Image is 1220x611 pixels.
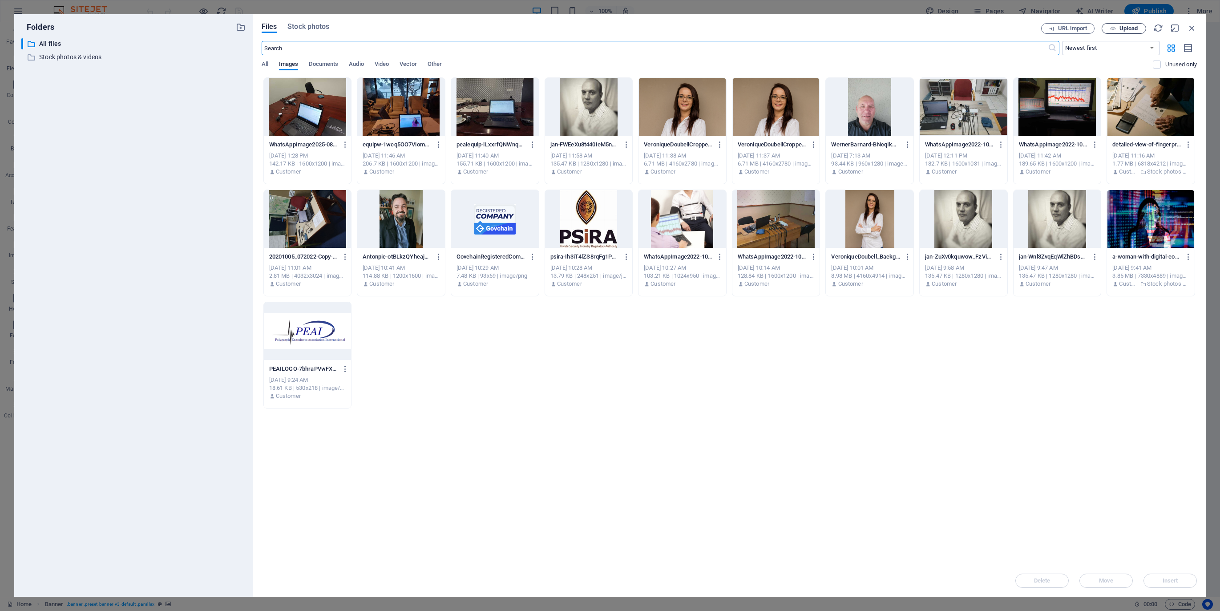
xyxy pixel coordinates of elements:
[456,264,533,272] div: [DATE] 10:29 AM
[1026,168,1050,176] p: Customer
[1119,168,1137,176] p: Customer
[456,272,533,280] div: 7.48 KB | 93x69 | image/png
[738,264,815,272] div: [DATE] 10:14 AM
[276,280,301,288] p: Customer
[932,280,957,288] p: Customer
[1019,253,1087,261] p: jan-Wnl3ZvqEqWlZhBDsgqLT2Q.jpg
[262,21,277,32] span: Files
[644,272,721,280] div: 103.21 KB | 1024x950 | image/jpeg
[21,38,23,49] div: ​
[269,272,346,280] div: 2.81 MB | 4032x3024 | image/jpeg
[21,21,54,33] p: Folders
[644,160,721,168] div: 6.71 MB | 4160x2780 | image/jpeg
[463,168,488,176] p: Customer
[1112,264,1189,272] div: [DATE] 9:41 AM
[269,264,346,272] div: [DATE] 11:01 AM
[1112,253,1181,261] p: a-woman-with-digital-code-projections-on-her-face-representing-technology-and-future-concepts-cmr...
[428,59,442,71] span: Other
[644,264,721,272] div: [DATE] 10:27 AM
[550,264,627,272] div: [DATE] 10:28 AM
[738,160,815,168] div: 6.71 MB | 4160x2780 | image/jpeg
[279,59,299,71] span: Images
[276,168,301,176] p: Customer
[363,253,431,261] p: Antonpic-otBLkzQYhcaj0_uwRwEIGA.jpg
[363,264,440,272] div: [DATE] 10:41 AM
[269,384,346,392] div: 18.61 KB | 530x218 | image/png
[557,168,582,176] p: Customer
[1026,280,1050,288] p: Customer
[550,141,619,149] p: jan-FWEeXu8t440IeM5n8-ubnw.jpg
[738,272,815,280] div: 128.84 KB | 1600x1200 | image/jpeg
[831,152,908,160] div: [DATE] 7:13 AM
[375,59,389,71] span: Video
[269,376,346,384] div: [DATE] 9:24 AM
[831,264,908,272] div: [DATE] 10:01 AM
[463,280,488,288] p: Customer
[1147,280,1189,288] p: Stock photos & videos
[550,160,627,168] div: 135.47 KB | 1280x1280 | image/jpeg
[1112,280,1189,288] div: By: Customer | Folder: Stock photos & videos
[1165,61,1197,69] p: Displays only files that are not in use on the website. Files added during this session can still...
[644,152,721,160] div: [DATE] 11:38 AM
[738,152,815,160] div: [DATE] 11:37 AM
[1153,23,1163,33] i: Reload
[925,141,994,149] p: WhatsAppImage2022-10-20at12.50.042-pPuKC0ZDIdKWWrRPvoI7kg.jpeg
[831,253,900,261] p: VeroniqueDoubell_Background-n52Z8VkaVS1QnV-3ljJSNw.jpg
[269,160,346,168] div: 142.17 KB | 1600x1200 | image/jpeg
[369,280,394,288] p: Customer
[1112,141,1181,149] p: detailed-view-of-fingerprint-analysis-on-a-desk-with-ink-pad-and-documents-ideal-for-forensic-the...
[276,392,301,400] p: Customer
[1112,168,1189,176] div: By: Customer | Folder: Stock photos & videos
[1112,160,1189,168] div: 1.77 MB | 6318x4212 | image/jpeg
[456,160,533,168] div: 155.71 KB | 1600x1200 | image/jpeg
[236,22,246,32] i: Create new folder
[925,272,1002,280] div: 135.47 KB | 1280x1280 | image/jpeg
[269,141,338,149] p: WhatsAppImage2025-08-05at11.46.25-yxluP1sHzSoAP3uNLm0_Xg.jpeg
[39,39,229,49] p: All files
[269,253,338,261] p: 20201005_072022-Copy-TPEeO2U0d6sYmpbwlvd4TQ.jpg
[831,160,908,168] div: 93.44 KB | 960x1280 | image/jpeg
[550,253,619,261] p: psira-Ih3iT4lZS8rqFg1PAeo-4A.jpg
[650,280,675,288] p: Customer
[456,152,533,160] div: [DATE] 11:40 AM
[932,168,957,176] p: Customer
[287,21,329,32] span: Stock photos
[1019,272,1096,280] div: 135.47 KB | 1280x1280 | image/jpeg
[550,152,627,160] div: [DATE] 11:58 AM
[1019,152,1096,160] div: [DATE] 11:42 AM
[644,141,712,149] p: VeroniqueDoubellCropped-Ep0X7EXKPLyldqdUhBNZOQ.jpg
[400,59,417,71] span: Vector
[1170,23,1180,33] i: Minimize
[838,168,863,176] p: Customer
[744,280,769,288] p: Customer
[744,168,769,176] p: Customer
[269,152,346,160] div: [DATE] 1:28 PM
[925,253,994,261] p: jan-ZuXv0kquwow_FzViTYmZUw.jpg
[1119,280,1137,288] p: Customer
[363,141,431,149] p: equipw-1wcq5OO7Viom2M8z0UKRKA.jpeg
[831,272,908,280] div: 8.98 MB | 4160x4914 | image/jpeg
[1119,26,1138,31] span: Upload
[309,59,338,71] span: Documents
[269,365,338,373] p: PEAILOGO-7bhraPVwFXR6Z9CUa5k1QQ.png
[1019,141,1087,149] p: WhatsAppImage2022-10-20at12.50.052-hI4NTJg7vAhd03ZJ0oIpBA.jpeg
[456,253,525,261] p: GovchainRegisteredCompanylogo-BvRycKBuCkMKwkNG2bBk4g.PNG
[1112,152,1189,160] div: [DATE] 11:16 AM
[363,160,440,168] div: 206.7 KB | 1600x1200 | image/jpeg
[738,253,806,261] p: WhatsAppImage2022-10-20at12.50.04-lZur4PPu8N9lF50YaVAwWQ.jpeg
[363,152,440,160] div: [DATE] 11:46 AM
[369,168,394,176] p: Customer
[1187,23,1197,33] i: Close
[925,160,1002,168] div: 182.7 KB | 1600x1031 | image/jpeg
[1147,168,1189,176] p: Stock photos & videos
[1019,160,1096,168] div: 189.65 KB | 1600x1200 | image/jpeg
[1112,272,1189,280] div: 3.85 MB | 7330x4889 | image/jpeg
[1058,26,1087,31] span: URL import
[1102,23,1146,34] button: Upload
[644,253,712,261] p: WhatsAppImage2022-10-20at12.50.041-6y5-hLPqCgLjE-hYE_NXFg.jpeg
[831,141,900,149] p: WernerBarnard-BNcqIkMvg1BtFwmeORul7A.jpg
[925,264,1002,272] div: [DATE] 9:58 AM
[550,272,627,280] div: 13.79 KB | 248x251 | image/jpeg
[925,152,1002,160] div: [DATE] 12:11 PM
[262,41,1048,55] input: Search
